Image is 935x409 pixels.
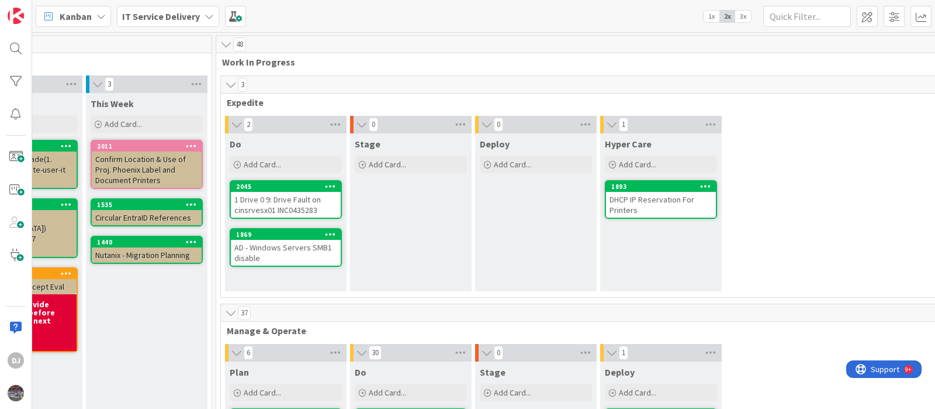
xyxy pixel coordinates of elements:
span: Do [355,366,366,378]
div: 2045 [236,183,341,191]
div: 1440Nutanix - Migration Planning [92,237,202,263]
span: 3x [735,11,751,22]
span: Deploy [480,138,510,150]
span: This Week [91,98,134,109]
span: 2 [244,118,253,132]
span: 2x [719,11,735,22]
span: Add Card... [494,159,531,170]
div: 1440 [92,237,202,248]
span: Add Card... [244,159,281,170]
span: 0 [494,118,503,132]
a: 2011Confirm Location & Use of Proj. Phoenix Label and Document Printers [91,140,203,189]
span: 3 [238,78,247,92]
span: 6 [244,346,253,360]
div: 9+ [59,5,65,14]
div: 1869AD - Windows Servers SMB1 disable [231,229,341,266]
div: 1869 [236,231,341,239]
div: 1535 [92,200,202,210]
div: DHCP IP Reservation For Printers [606,192,716,218]
input: Quick Filter... [763,6,851,27]
span: Stage [355,138,380,150]
span: 1 [619,118,628,132]
span: 1 [619,346,628,360]
div: Confirm Location & Use of Proj. Phoenix Label and Document Printers [92,152,202,188]
span: Add Card... [244,387,281,398]
div: 1893 [606,181,716,192]
div: 1893DHCP IP Reservation For Printers [606,181,716,218]
span: Do [230,138,241,150]
div: 2011Confirm Location & Use of Proj. Phoenix Label and Document Printers [92,141,202,188]
b: IT Service Delivery [122,11,200,22]
div: 2011 [97,142,202,150]
span: Plan [230,366,249,378]
a: 1893DHCP IP Reservation For Printers [605,180,717,219]
span: Add Card... [619,387,656,398]
span: 0 [369,118,378,132]
div: 1893 [611,183,716,191]
span: Hyper Care [605,138,652,150]
div: 20451 Drive 0 9: Drive Fault on cinsrvesx01 INC0435283 [231,181,341,218]
span: 3 [105,77,114,91]
span: Add Card... [369,387,406,398]
span: 48 [233,37,246,51]
span: Deploy [605,366,635,378]
span: 0 [494,346,503,360]
span: Add Card... [494,387,531,398]
div: DJ [8,352,24,369]
div: Nutanix - Migration Planning [92,248,202,263]
img: avatar [8,385,24,401]
img: Visit kanbanzone.com [8,8,24,24]
div: AD - Windows Servers SMB1 disable [231,240,341,266]
span: Support [25,2,53,16]
div: 1 Drive 0 9: Drive Fault on cinsrvesx01 INC0435283 [231,192,341,218]
span: 37 [238,306,251,320]
span: Stage [480,366,505,378]
div: 2045 [231,181,341,192]
div: 1869 [231,229,341,240]
div: Circular EntraID References [92,210,202,225]
a: 1869AD - Windows Servers SMB1 disable [230,228,342,267]
span: Kanban [60,9,92,23]
div: 1440 [97,238,202,246]
a: 1535Circular EntraID References [91,198,203,226]
span: 1x [704,11,719,22]
div: 2011 [92,141,202,152]
a: 20451 Drive 0 9: Drive Fault on cinsrvesx01 INC0435283 [230,180,342,219]
div: 1535 [97,201,202,209]
span: Add Card... [619,159,656,170]
a: 1440Nutanix - Migration Planning [91,236,203,264]
span: Add Card... [105,119,142,129]
span: 30 [369,346,382,360]
span: Add Card... [369,159,406,170]
div: 1535Circular EntraID References [92,200,202,225]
